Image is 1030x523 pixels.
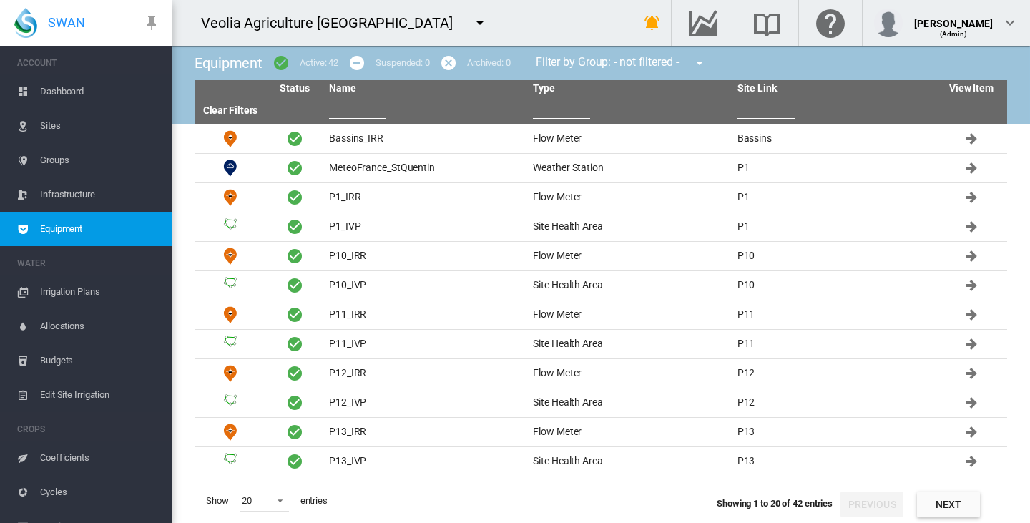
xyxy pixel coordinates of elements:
img: 9.svg [222,424,239,441]
button: icon-menu-down [685,49,714,77]
td: Site Health Area [195,447,266,476]
span: (Admin) [940,30,968,38]
td: P10_IVP [323,271,527,300]
tr: Site Health Area P13_IVP Site Health Area P13 Click to go to equipment [195,447,1007,476]
span: Active [286,277,303,294]
md-icon: Click to go to equipment [963,160,980,177]
td: P11 [732,330,936,358]
td: P11_IRR [323,300,527,329]
span: SWAN [48,14,85,31]
td: P1 [732,212,936,241]
md-icon: icon-bell-ring [644,14,661,31]
button: Click to go to equipment [957,476,986,505]
td: P1 [732,154,936,182]
td: Flow Meter [527,183,731,212]
button: Click to go to equipment [957,154,986,182]
th: Site Link [732,80,936,97]
td: Flow Meter [195,242,266,270]
div: [PERSON_NAME] [914,11,993,25]
a: Type [533,82,555,94]
md-icon: Go to the Data Hub [686,14,720,31]
tr: Flow Meter Bassins_IRR Flow Meter Bassins Click to go to equipment [195,124,1007,154]
td: Flow Meter [195,418,266,446]
md-icon: icon-chevron-down [1001,14,1019,31]
span: Active [286,218,303,235]
span: Active [286,453,303,470]
span: Active [286,424,303,441]
md-icon: icon-pin [143,14,160,31]
img: 3.svg [222,453,239,470]
button: Click to go to equipment [957,330,986,358]
td: Site Health Area [527,212,731,241]
div: 20 [242,495,252,506]
span: Sites [40,109,160,143]
div: Suspended: 0 [376,57,430,69]
img: SWAN-Landscape-Logo-Colour-drop.png [14,8,37,38]
md-icon: Search the knowledge base [750,14,784,31]
span: Active [286,336,303,353]
img: 9.svg [222,365,239,382]
md-icon: icon-menu-down [471,14,489,31]
span: ACCOUNT [17,52,160,74]
md-icon: Click to go to equipment [963,218,980,235]
button: Click to go to equipment [957,300,986,329]
td: Flow Meter [527,242,731,270]
md-icon: icon-menu-down [691,54,708,72]
img: 9.svg [222,248,239,265]
td: P10 [732,242,936,270]
td: P10_IRR [323,242,527,270]
span: Edit Site Irrigation [40,378,160,412]
md-icon: Click to go to equipment [963,365,980,382]
tr: Weather Station MeteoFrance_StQuentin Weather Station P1 Click to go to equipment [195,154,1007,183]
img: 9.svg [222,130,239,147]
td: Site Health Area [527,447,731,476]
td: Flow Meter [527,359,731,388]
md-icon: Click to go to equipment [963,424,980,441]
td: MeteoFrance_StQuentin [323,154,527,182]
button: Previous [840,492,903,517]
td: P13 [732,418,936,446]
tr: Site Health Area P12_IVP Site Health Area P12 Click to go to equipment [195,388,1007,418]
md-icon: icon-cancel [440,54,457,72]
span: Equipment [40,212,160,246]
span: Dashboard [40,74,160,109]
td: Flow Meter [527,124,731,153]
td: P1_IRR [323,183,527,212]
md-icon: Click to go to equipment [963,336,980,353]
md-icon: Click to go to equipment [963,189,980,206]
span: Active [286,189,303,206]
a: Clear Filters [203,104,258,116]
td: Flow Meter [527,418,731,446]
md-icon: Click to go to equipment [963,394,980,411]
span: Active [286,306,303,323]
td: P13_IVP [323,447,527,476]
span: Equipment [195,54,263,72]
td: Flow Meter [195,183,266,212]
tr: Site Health Area P11_IVP Site Health Area P11 Click to go to equipment [195,330,1007,359]
tr: Site Health Area P10_IVP Site Health Area P10 Click to go to equipment [195,271,1007,300]
span: Active [286,248,303,265]
button: Click to go to equipment [957,447,986,476]
span: Groups [40,143,160,177]
button: Click to go to equipment [957,418,986,446]
td: P14 [732,476,936,505]
button: icon-checkbox-marked-circle [267,49,295,77]
span: Cycles [40,475,160,509]
td: Flow Meter [195,300,266,329]
button: icon-cancel [434,49,463,77]
tr: Flow Meter P1_IRR Flow Meter P1 Click to go to equipment [195,183,1007,212]
button: icon-minus-circle [343,49,371,77]
td: Weather Station [527,154,731,182]
md-icon: Click to go to equipment [963,130,980,147]
md-icon: Click to go to equipment [963,453,980,470]
span: Budgets [40,343,160,378]
button: Next [917,492,980,517]
span: Showing 1 to 20 of 42 entries [717,498,833,509]
td: Flow Meter [195,359,266,388]
md-icon: icon-checkbox-marked-circle [273,54,290,72]
td: Flow Meter [195,476,266,505]
a: Status [280,82,309,94]
button: icon-bell-ring [638,9,667,37]
div: Filter by Group: - not filtered - [525,49,719,77]
td: P12 [732,359,936,388]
